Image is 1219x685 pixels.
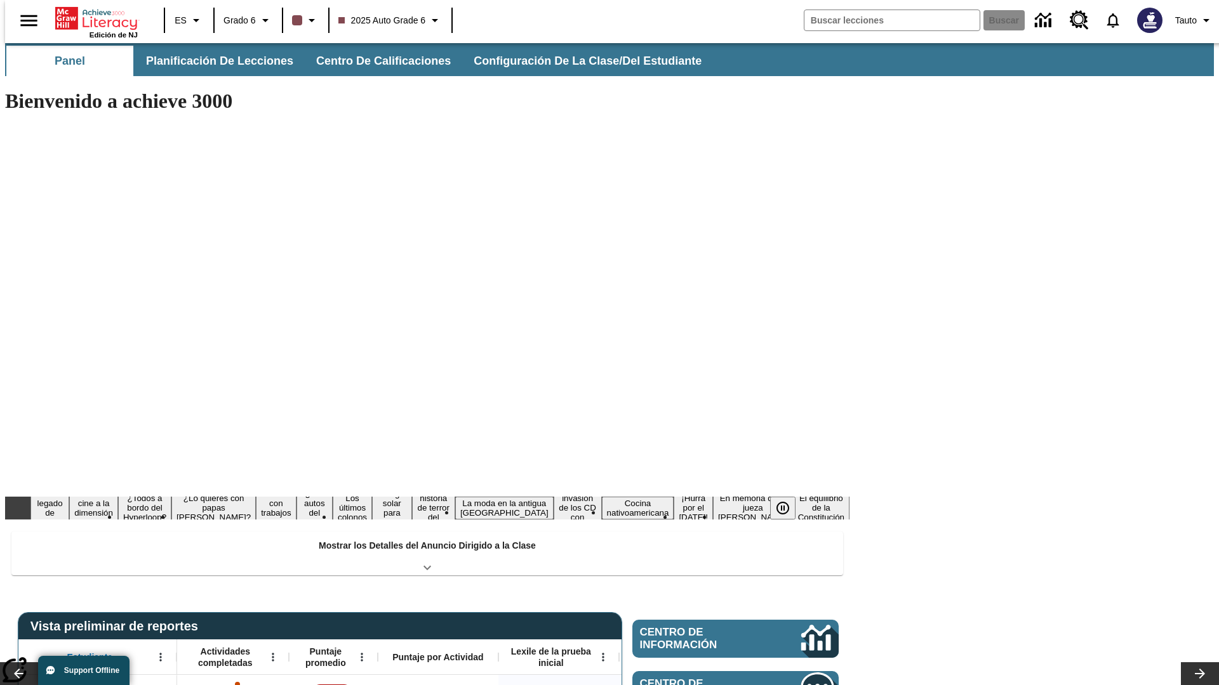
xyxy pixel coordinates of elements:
a: Centro de información [632,620,839,658]
a: Portada [55,6,138,31]
button: Configuración de la clase/del estudiante [463,46,712,76]
button: Abrir menú [594,648,613,667]
button: Pausar [770,497,796,519]
span: Centro de información [640,626,759,651]
button: Diapositiva 3 ¿Todos a bordo del Hyperloop? [118,492,171,524]
button: Diapositiva 13 ¡Hurra por el Día de la Constitución! [674,492,713,524]
div: Subbarra de navegación [5,46,713,76]
button: Carrusel de lecciones, seguir [1181,662,1219,685]
span: Grado 6 [223,14,256,27]
button: Diapositiva 9 La historia de terror del tomate [412,482,455,533]
button: Abrir el menú lateral [10,2,48,39]
button: Diapositiva 8 Energía solar para todos [372,487,412,529]
span: Puntaje por Actividad [392,651,483,663]
span: Support Offline [64,666,119,675]
button: Diapositiva 6 ¿Los autos del futuro? [296,487,333,529]
button: Clase: 2025 Auto Grade 6, Selecciona una clase [333,9,448,32]
button: Diapositiva 1 Un legado de servicio [30,487,69,529]
span: ES [175,14,187,27]
a: Centro de recursos, Se abrirá en una pestaña nueva. [1062,3,1096,37]
span: Puntaje promedio [295,646,356,669]
button: Abrir menú [263,648,283,667]
a: Notificaciones [1096,4,1129,37]
button: Diapositiva 10 La moda en la antigua Roma [455,497,554,519]
button: Diapositiva 14 En memoria de la jueza O'Connor [713,492,793,524]
span: Lexile de la prueba inicial [505,646,597,669]
span: Estudiante [67,651,113,663]
button: Perfil/Configuración [1170,9,1219,32]
button: Diapositiva 2 Llevar el cine a la dimensión X [69,487,118,529]
div: Mostrar los Detalles del Anuncio Dirigido a la Clase [11,532,843,575]
button: Planificación de lecciones [136,46,303,76]
span: Edición de NJ [90,31,138,39]
img: Avatar [1137,8,1162,33]
div: Pausar [770,497,808,519]
button: Centro de calificaciones [306,46,461,76]
span: Actividades completadas [183,646,267,669]
button: Diapositiva 15 El equilibrio de la Constitución [793,492,849,524]
span: 2025 Auto Grade 6 [338,14,426,27]
h1: Bienvenido a achieve 3000 [5,89,849,113]
button: Diapositiva 4 ¿Lo quieres con papas fritas? [171,492,256,524]
div: Subbarra de navegación [5,43,1214,76]
button: Diapositiva 12 Cocina nativoamericana [602,497,674,519]
a: Centro de información [1027,3,1062,38]
input: Buscar campo [804,10,980,30]
button: Diapositiva 7 Los últimos colonos [333,492,372,524]
button: Lenguaje: ES, Selecciona un idioma [169,9,210,32]
div: Portada [55,4,138,39]
span: Tauto [1175,14,1197,27]
button: Abrir menú [151,648,170,667]
p: Mostrar los Detalles del Anuncio Dirigido a la Clase [319,539,536,552]
button: Escoja un nuevo avatar [1129,4,1170,37]
span: Vista preliminar de reportes [30,619,204,634]
button: Support Offline [38,656,130,685]
button: Panel [6,46,133,76]
button: Abrir menú [352,648,371,667]
button: El color de la clase es café oscuro. Cambiar el color de la clase. [287,9,324,32]
button: Diapositiva 5 Niños con trabajos sucios [256,487,296,529]
button: Grado: Grado 6, Elige un grado [218,9,278,32]
button: Diapositiva 11 La invasión de los CD con Internet [554,482,602,533]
